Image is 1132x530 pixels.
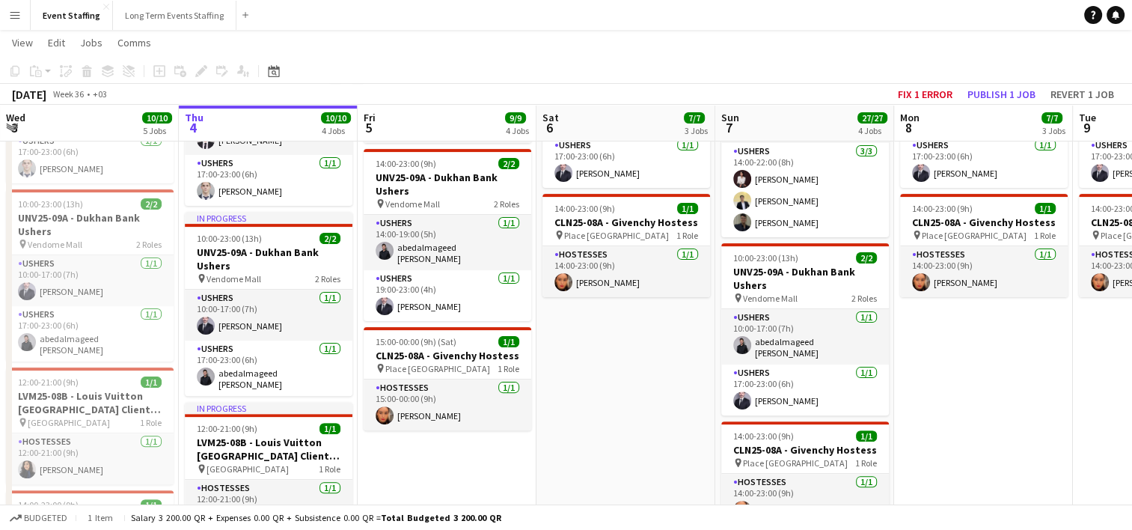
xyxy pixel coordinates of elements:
app-card-role: Ushers1/117:00-23:00 (6h)[PERSON_NAME] [6,132,174,183]
h3: CLN25-08A - Givenchy Hostess [721,443,889,457]
span: 1 Role [140,417,162,428]
span: 2 Roles [315,273,340,284]
span: 7 [719,119,739,136]
button: Fix 1 error [892,85,958,104]
span: 10/10 [321,112,351,124]
div: 4 Jobs [322,125,350,136]
app-card-role: Ushers1/117:00-23:00 (6h)[PERSON_NAME] [542,137,710,188]
span: 2/2 [319,233,340,244]
span: 10/10 [142,112,172,124]
app-card-role: Ushers1/110:00-17:00 (7h)abedalmageed [PERSON_NAME] [721,309,889,365]
app-job-card: 14:00-23:00 (9h)1/1CLN25-08A - Givenchy Hostess Place [GEOGRAPHIC_DATA]1 RoleHostesses1/114:00-23... [900,194,1068,297]
app-card-role: Ushers1/117:00-23:00 (6h)abedalmageed [PERSON_NAME] [185,341,352,396]
span: 8 [898,119,920,136]
span: Edit [48,36,65,49]
h3: CLN25-08A - Givenchy Hostess [542,216,710,229]
a: Comms [111,33,157,52]
span: 1 Role [855,457,877,469]
span: 2/2 [498,158,519,169]
span: View [12,36,33,49]
span: Wed [6,111,25,124]
span: 10:00-23:00 (13h) [733,252,798,264]
div: In progress [185,212,352,224]
button: Revert 1 job [1044,85,1120,104]
span: Thu [185,111,204,124]
span: 10:00-23:00 (13h) [18,198,83,210]
span: 5 [361,119,376,136]
span: Comms [117,36,151,49]
span: Budgeted [24,513,67,523]
span: 1 Role [1034,230,1056,241]
span: 2 Roles [494,198,519,210]
span: 4 [183,119,204,136]
div: 3 Jobs [1042,125,1065,136]
span: Total Budgeted 3 200.00 QR [381,512,501,523]
h3: LVM25-08B - Louis Vuitton [GEOGRAPHIC_DATA] Client Advisor [6,389,174,416]
h3: UNV25-09A - Dukhan Bank Ushers [6,211,174,238]
span: 14:00-23:00 (9h) [18,499,79,511]
app-card-role: Ushers1/114:00-19:00 (5h)abedalmageed [PERSON_NAME] [364,215,531,270]
span: 14:00-23:00 (9h) [376,158,436,169]
app-card-role: Hostesses1/114:00-23:00 (9h)[PERSON_NAME] [542,246,710,297]
app-job-card: 14:00-23:00 (9h)2/2UNV25-09A - Dukhan Bank Ushers Vendome Mall2 RolesUshers1/114:00-19:00 (5h)abe... [364,149,531,321]
app-card-role: Hostesses1/114:00-23:00 (9h)[PERSON_NAME] [900,246,1068,297]
span: 14:00-23:00 (9h) [733,430,794,442]
span: 14:00-23:00 (9h) [912,203,973,214]
span: 9/9 [505,112,526,124]
app-card-role: Hostesses1/115:00-00:00 (9h)[PERSON_NAME] [364,380,531,430]
app-card-role: Ushers1/117:00-23:00 (6h)[PERSON_NAME] [721,365,889,415]
div: +03 [93,88,107,100]
span: [GEOGRAPHIC_DATA] [28,417,110,428]
app-card-role: Ushers1/117:00-23:00 (6h)[PERSON_NAME] [185,155,352,206]
button: Publish 1 job [961,85,1041,104]
span: 2/2 [141,198,162,210]
span: 1/1 [319,423,340,434]
span: Tue [1079,111,1096,124]
h3: UNV25-09A - Dukhan Bank Ushers [721,265,889,292]
div: 4 Jobs [506,125,529,136]
span: 1 Role [498,363,519,374]
span: 2/2 [856,252,877,264]
span: Fri [364,111,376,124]
span: Sun [721,111,739,124]
span: 3 [4,119,25,136]
a: Edit [42,33,71,52]
app-card-role: Hostesses1/114:00-23:00 (9h)[PERSON_NAME] [721,474,889,525]
span: 2 Roles [136,239,162,250]
h3: CLN25-08A - Givenchy Hostess [900,216,1068,229]
app-job-card: In progress10:00-23:00 (13h)2/2UNV25-09A - Dukhan Bank Ushers Vendome Mall2 RolesUshers1/110:00-1... [185,212,352,396]
app-job-card: 12:00-21:00 (9h)1/1LVM25-08B - Louis Vuitton [GEOGRAPHIC_DATA] Client Advisor [GEOGRAPHIC_DATA]1 ... [6,368,174,484]
span: 1/1 [498,336,519,347]
span: Vendome Mall [385,198,440,210]
span: Place [GEOGRAPHIC_DATA] [385,363,490,374]
span: [GEOGRAPHIC_DATA] [206,463,289,475]
span: 1/1 [856,430,877,442]
app-card-role: Hostesses1/112:00-21:00 (9h)[PERSON_NAME] [6,433,174,484]
div: 4 Jobs [858,125,887,136]
div: In progress [185,402,352,414]
app-job-card: 10:00-23:00 (13h)2/2UNV25-09A - Dukhan Bank Ushers Vendome Mall2 RolesUshers1/110:00-17:00 (7h)ab... [721,243,889,415]
span: Place [GEOGRAPHIC_DATA] [564,230,669,241]
div: 5 Jobs [143,125,171,136]
app-job-card: 14:00-23:00 (9h)1/1CLN25-08A - Givenchy Hostess Place [GEOGRAPHIC_DATA]1 RoleHostesses1/114:00-23... [542,194,710,297]
span: Mon [900,111,920,124]
span: 15:00-00:00 (9h) (Sat) [376,336,456,347]
app-job-card: 10:00-23:00 (13h)2/2UNV25-09A - Dukhan Bank Ushers Vendome Mall2 RolesUshers1/110:00-17:00 (7h)[P... [6,189,174,362]
span: 9 [1077,119,1096,136]
div: [DATE] [12,87,46,102]
div: Salary 3 200.00 QR + Expenses 0.00 QR + Subsistence 0.00 QR = [131,512,501,523]
button: Event Staffing [31,1,113,30]
app-job-card: 14:00-23:00 (9h)1/1CLN25-08A - Givenchy Hostess Place [GEOGRAPHIC_DATA]1 RoleHostesses1/114:00-23... [721,421,889,525]
span: Week 36 [49,88,87,100]
span: 6 [540,119,559,136]
span: Jobs [80,36,103,49]
span: 1/1 [1035,203,1056,214]
h3: CLN25-08A - Givenchy Hostess [364,349,531,362]
span: 1/1 [141,499,162,511]
h3: UNV25-09A - Dukhan Bank Ushers [364,171,531,198]
app-card-role: Ushers1/117:00-23:00 (6h)abedalmageed [PERSON_NAME] [6,306,174,362]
